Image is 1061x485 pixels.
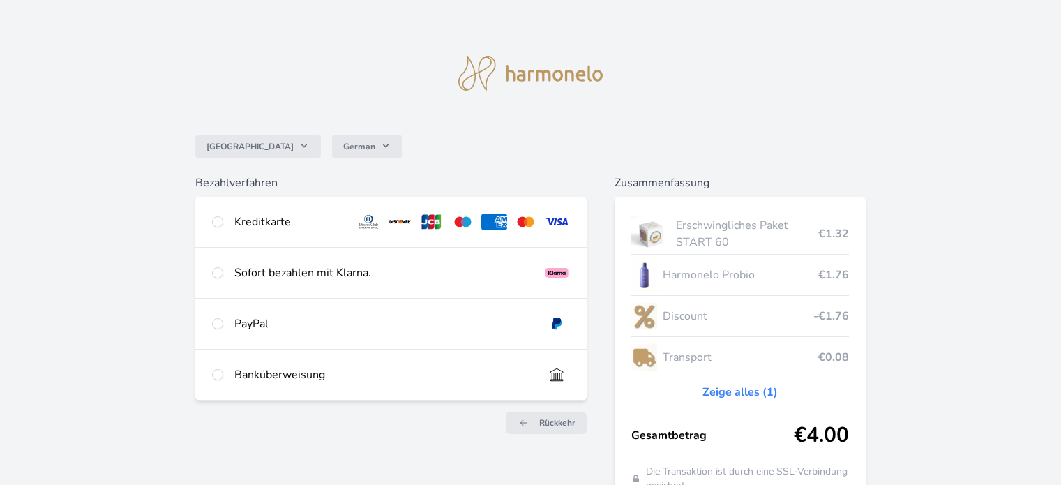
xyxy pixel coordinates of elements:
[481,214,507,230] img: amex.svg
[356,214,382,230] img: diners.svg
[387,214,413,230] img: discover.svg
[663,267,818,283] span: Harmonelo Probio
[676,217,818,251] span: Erschwingliches Paket START 60
[818,349,849,366] span: €0.08
[234,366,532,383] div: Banküberweisung
[234,264,532,281] div: Sofort bezahlen mit Klarna.
[818,267,849,283] span: €1.76
[794,423,849,448] span: €4.00
[544,214,570,230] img: visa.svg
[539,417,575,428] span: Rückkehr
[544,315,570,332] img: paypal.svg
[631,340,658,375] img: delivery-lo.png
[234,315,532,332] div: PayPal
[234,214,345,230] div: Kreditkarte
[450,214,476,230] img: maestro.svg
[458,56,603,91] img: logo.svg
[631,427,794,444] span: Gesamtbetrag
[195,174,586,191] h6: Bezahlverfahren
[513,214,539,230] img: mc.svg
[615,174,866,191] h6: Zusammenfassung
[818,225,849,242] span: €1.32
[813,308,849,324] span: -€1.76
[631,258,658,292] img: CLEAN_PROBIO_se_stinem_x-lo.jpg
[663,349,818,366] span: Transport
[663,308,813,324] span: Discount
[506,412,587,434] a: Rückkehr
[343,141,375,152] span: German
[702,384,778,401] a: Zeige alles (1)
[332,135,402,158] button: German
[631,299,658,334] img: discount-lo.png
[544,264,570,281] img: klarna_paynow.svg
[631,216,671,251] img: start.jpg
[544,366,570,383] img: bankTransfer_IBAN.svg
[195,135,321,158] button: [GEOGRAPHIC_DATA]
[206,141,294,152] span: [GEOGRAPHIC_DATA]
[419,214,444,230] img: jcb.svg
